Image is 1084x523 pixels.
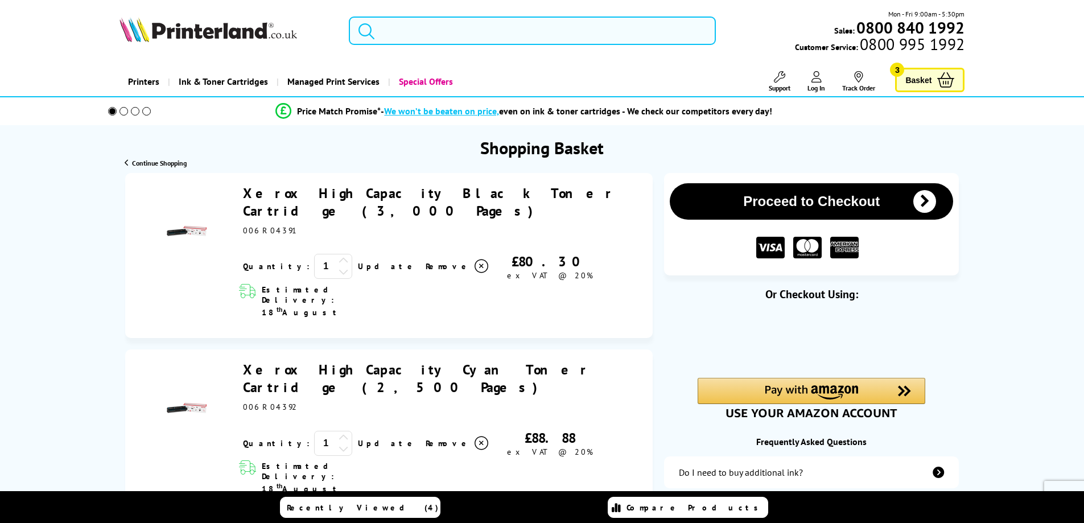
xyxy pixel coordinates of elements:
div: Or Checkout Using: [664,287,959,302]
a: Managed Print Services [277,67,388,96]
a: additional-ink [664,456,959,488]
div: £80.30 [490,253,609,270]
span: Support [769,84,790,92]
div: Amazon Pay - Use your Amazon account [698,378,925,418]
span: Recently Viewed (4) [287,503,439,513]
a: Ink & Toner Cartridges [168,67,277,96]
span: Customer Service: [795,39,965,52]
span: 006R04391 [243,225,297,236]
img: Printerland Logo [119,17,297,42]
div: £88.88 [490,429,609,447]
img: Xerox High Capacity Cyan Toner Cartridge (2,500 Pages) [167,388,207,428]
span: Estimated Delivery: 18 August [262,285,402,318]
a: Printerland Logo [119,17,335,44]
a: Basket 3 [895,68,965,92]
a: Special Offers [388,67,461,96]
img: VISA [756,237,785,259]
div: - even on ink & toner cartridges - We check our competitors every day! [381,105,772,117]
a: Track Order [842,71,875,92]
span: Log In [807,84,825,92]
span: 3 [890,63,904,77]
a: Update [358,438,417,448]
span: 0800 995 1992 [858,39,965,50]
a: Xerox High Capacity Black Toner Cartridge (3,000 Pages) [243,184,615,220]
span: Basket [905,72,932,88]
span: Price Match Promise* [297,105,381,117]
iframe: PayPal [698,320,925,345]
b: 0800 840 1992 [856,17,965,38]
span: Mon - Fri 9:00am - 5:30pm [888,9,965,19]
span: Quantity: [243,438,310,448]
span: Quantity: [243,261,310,271]
span: Estimated Delivery: 18 August [262,461,402,494]
button: Proceed to Checkout [670,183,953,220]
a: Xerox High Capacity Cyan Toner Cartridge (2,500 Pages) [243,361,590,396]
sup: th [277,305,282,314]
span: ex VAT @ 20% [507,270,593,281]
a: Log In [807,71,825,92]
span: 006R04392 [243,402,298,412]
span: Continue Shopping [132,159,187,167]
img: American Express [830,237,859,259]
a: Delete item from your basket [426,258,490,275]
sup: th [277,481,282,490]
a: Printers [119,67,168,96]
span: We won’t be beaten on price, [384,105,499,117]
img: Xerox High Capacity Black Toner Cartridge (3,000 Pages) [167,211,207,251]
a: Support [769,71,790,92]
span: Remove [426,261,471,271]
a: Delete item from your basket [426,435,490,452]
div: Frequently Asked Questions [664,436,959,447]
span: Remove [426,438,471,448]
a: Update [358,261,417,271]
a: Recently Viewed (4) [280,497,440,518]
li: modal_Promise [93,101,956,121]
span: Ink & Toner Cartridges [179,67,268,96]
span: Sales: [834,25,855,36]
h1: Shopping Basket [480,137,604,159]
img: MASTER CARD [793,237,822,259]
a: Continue Shopping [125,159,187,167]
span: ex VAT @ 20% [507,447,593,457]
a: Compare Products [608,497,768,518]
span: Compare Products [627,503,764,513]
div: Do I need to buy additional ink? [679,467,803,478]
a: 0800 840 1992 [855,22,965,33]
